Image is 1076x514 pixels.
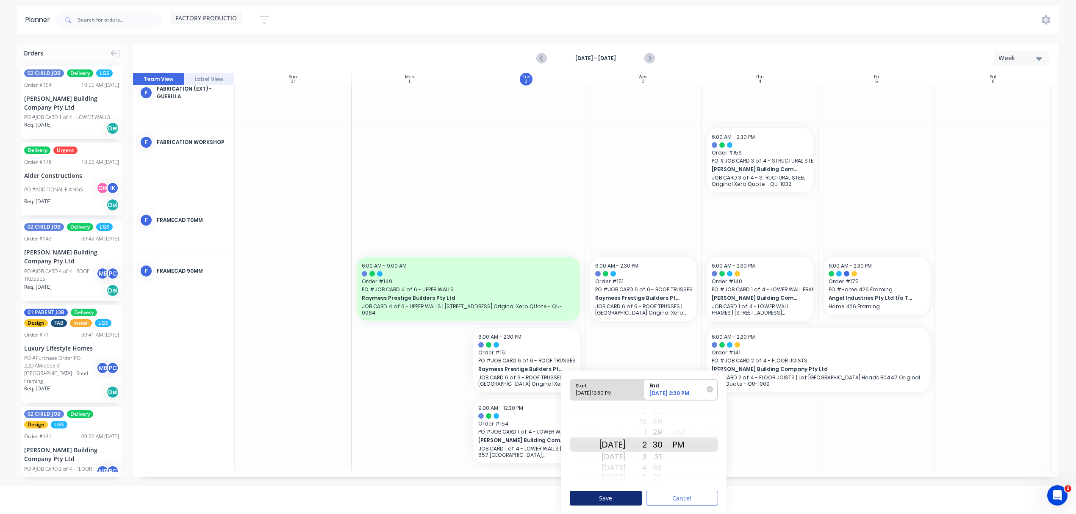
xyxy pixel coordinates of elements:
[51,421,67,428] span: LGS
[96,182,109,194] div: DN
[998,54,1037,63] div: Week
[362,294,554,302] span: Raymess Prestige Builders Pty Ltd
[24,385,52,392] span: Req. [DATE]
[626,408,647,411] div: 10
[24,69,64,77] span: 02 CHILD JOB
[595,286,692,293] span: PO # JOB CARD 6 of 6 - ROOF TRUSSES
[712,157,808,165] span: PO # JOB CARD 3 of 4 - STRUCTURAL STEEL
[1047,485,1068,506] iframe: Intercom live chat
[647,437,668,452] div: 30
[599,437,626,452] div: [DATE]
[599,405,626,484] div: Date
[81,433,119,440] div: 09:26 AM [DATE]
[53,146,78,154] span: Urgent
[668,437,689,452] div: PM
[106,182,119,194] div: IK
[24,121,52,129] span: Req. [DATE]
[647,426,668,439] div: 29
[647,462,668,473] div: 32
[24,344,119,353] div: Luxury Lifestyle Homes
[712,286,808,293] span: PO # JOB CARD 1 of 4 - LOWER WALL FRAMES
[712,349,925,356] span: Order # 141
[992,80,995,84] div: 6
[24,268,99,283] div: PO #JOB CARD 4 of 4 - ROOF TRUSSES
[626,472,647,479] div: 5
[573,390,634,400] div: [DATE] 12:30 PM
[829,286,925,293] span: PO # Home 426 Framing
[647,405,668,484] div: Minute
[24,410,64,418] span: 02 CHILD JOB
[478,333,521,340] span: 6:00 AM - 2:30 PM
[990,75,997,80] div: Sat
[157,138,227,146] div: FABRICATION WORKSHOP
[478,404,523,412] span: 9:00 AM - 12:30 PM
[24,235,52,243] div: Order # 143
[712,365,904,373] span: [PERSON_NAME] Building Company Pty Ltd
[478,365,565,373] span: Raymess Prestige Builders Pty Ltd
[70,319,92,327] span: Install
[24,81,52,89] div: Order # 154
[478,357,575,365] span: PO # JOB CARD 6 of 6 - ROOF TRUSSES
[478,420,575,428] span: Order # 154
[106,199,119,211] div: Del
[829,278,925,285] span: Order # 175
[24,158,52,166] div: Order # 176
[81,331,119,339] div: 09:41 AM [DATE]
[24,198,52,205] span: Req. [DATE]
[646,379,708,390] div: End
[478,437,565,444] span: [PERSON_NAME] Building Company Pty Ltd
[642,80,645,84] div: 3
[478,349,575,356] span: Order # 151
[24,113,110,121] div: PO #JOB CARD 1 of 4 - LOWER WALLS
[712,166,799,173] span: [PERSON_NAME] Building Company Pty Ltd
[626,416,647,427] div: 12
[106,362,119,374] div: PC
[712,278,808,285] span: Order # 140
[71,309,97,316] span: Delivery
[140,214,153,227] div: F
[478,445,575,458] p: JOB CARD 1 of 4 - LOWER WALLS | Lot 657 [GEOGRAPHIC_DATA], [GEOGRAPHIC_DATA]
[626,426,647,439] div: 1
[712,133,755,141] span: 6:00 AM - 2:30 PM
[647,450,668,464] div: 31
[599,472,626,479] div: [DATE]
[24,186,83,193] div: PO #ADDITIONAL FIXINGS
[570,491,642,506] button: Save
[81,235,119,243] div: 09:42 AM [DATE]
[626,479,647,481] div: 6
[24,146,50,154] span: Delivery
[712,374,925,387] p: JOB CARD 2 of 4 - FLOOR JOISTS | Lot [GEOGRAPHIC_DATA] Heads B0447 Original Xero Quote - QU-1009
[478,374,575,387] p: JOB CARD 6 of 6 - ROOF TRUSSES | [GEOGRAPHIC_DATA] Original Xero QUote - QU-0984
[140,136,153,149] div: F
[712,303,808,316] p: JOB CARD 1 of 4 - LOWER WALL FRAMES | [STREET_ADDRESS][GEOGRAPHIC_DATA] Original Xero Quote - QU-...
[96,465,109,478] div: ME
[599,479,626,481] div: [DATE]
[96,223,113,231] span: LGS
[291,80,295,84] div: 31
[994,51,1049,66] button: Week
[1065,485,1071,492] span: 2
[95,319,111,327] span: LGS
[668,426,689,439] div: AM
[24,421,48,428] span: Design
[362,278,575,285] span: Order # 149
[81,81,119,89] div: 10:55 AM [DATE]
[626,450,647,464] div: 3
[647,410,668,417] div: 27
[289,75,297,80] div: Sun
[24,465,99,481] div: PO #JOB CARD 2 of 4 - FLOOR JOISTS
[638,75,648,80] div: Wed
[712,149,808,157] span: Order # 156
[829,303,925,310] p: Home 426 Framing
[647,408,668,411] div: 26
[157,216,227,224] div: FRAMECAD 70mm
[599,450,626,464] div: [DATE]
[647,479,668,481] div: 34
[96,69,113,77] span: LGS
[25,15,54,25] div: Planner
[140,86,153,99] div: F
[362,303,575,316] p: JOB CARD 4 of 6 - UPPER WALLS | [STREET_ADDRESS] Original Xero QUote - QU-0984
[24,331,49,339] div: Order # 71
[78,11,162,28] input: Search for orders...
